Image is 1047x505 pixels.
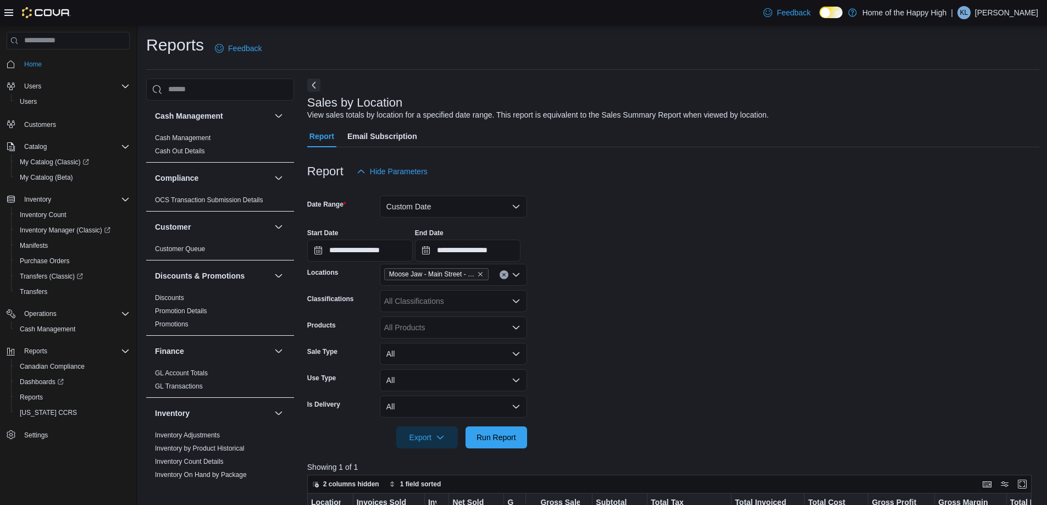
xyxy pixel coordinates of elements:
a: Settings [20,429,52,442]
div: Customer [146,242,294,260]
span: My Catalog (Classic) [20,158,89,167]
button: Inventory [272,407,285,420]
h3: Customer [155,221,191,232]
a: Reports [15,391,47,404]
button: All [380,369,527,391]
a: Inventory Adjustments [155,431,220,439]
a: Users [15,95,41,108]
span: Moose Jaw - Main Street - Fire & Flower [384,268,489,280]
button: Purchase Orders [11,253,134,269]
a: GL Transactions [155,382,203,390]
button: Custom Date [380,196,527,218]
span: 2 columns hidden [323,480,379,489]
span: Inventory Count Details [155,457,224,466]
span: Transfers [15,285,130,298]
span: Users [20,80,130,93]
button: Finance [272,345,285,358]
button: Clear input [500,270,508,279]
span: Home [24,60,42,69]
button: Inventory [155,408,270,419]
h3: Inventory [155,408,190,419]
button: Run Report [466,426,527,448]
a: Cash Out Details [155,147,205,155]
span: Feedback [228,43,262,54]
span: My Catalog (Beta) [15,171,130,184]
button: Finance [155,346,270,357]
a: Inventory Manager (Classic) [11,223,134,238]
div: Cash Management [146,131,294,162]
label: Start Date [307,229,339,237]
span: OCS Transaction Submission Details [155,196,263,204]
span: Operations [24,309,57,318]
span: Canadian Compliance [15,360,130,373]
button: Open list of options [512,270,520,279]
span: Inventory Manager (Classic) [15,224,130,237]
span: Transfers (Classic) [15,270,130,283]
p: Home of the Happy High [862,6,946,19]
span: GL Transactions [155,382,203,391]
a: Promotion Details [155,307,207,315]
p: | [951,6,953,19]
span: Reports [15,391,130,404]
button: Open list of options [512,297,520,306]
p: Showing 1 of 1 [307,462,1039,473]
span: KL [960,6,968,19]
span: Customers [24,120,56,129]
button: Inventory Count [11,207,134,223]
a: My Catalog (Classic) [15,156,93,169]
label: Products [307,321,336,330]
a: Transfers (Classic) [11,269,134,284]
a: Discounts [155,294,184,302]
h3: Discounts & Promotions [155,270,245,281]
a: Cash Management [155,134,210,142]
span: My Catalog (Beta) [20,173,73,182]
h3: Finance [155,346,184,357]
button: Inventory [20,193,56,206]
input: Dark Mode [819,7,843,18]
button: Cash Management [155,110,270,121]
button: Hide Parameters [352,160,432,182]
span: Purchase Orders [20,257,70,265]
a: GL Account Totals [155,369,208,377]
h3: Sales by Location [307,96,403,109]
button: All [380,396,527,418]
span: Reports [20,345,130,358]
img: Cova [22,7,71,18]
span: Dashboards [20,378,64,386]
input: Press the down key to open a popover containing a calendar. [415,240,520,262]
button: Manifests [11,238,134,253]
label: Is Delivery [307,400,340,409]
a: Inventory Count Details [155,458,224,465]
span: [US_STATE] CCRS [20,408,77,417]
div: Discounts & Promotions [146,291,294,335]
span: Purchase Orders [15,254,130,268]
a: Customer Queue [155,245,205,253]
span: Reports [24,347,47,356]
span: Transfers [20,287,47,296]
a: Dashboards [15,375,68,389]
span: Hide Parameters [370,166,428,177]
a: Customers [20,118,60,131]
button: Discounts & Promotions [155,270,270,281]
label: Sale Type [307,347,337,356]
button: Cash Management [11,321,134,337]
button: Canadian Compliance [11,359,134,374]
button: Settings [2,427,134,443]
span: Run Report [477,432,516,443]
span: Manifests [15,239,130,252]
span: Manifests [20,241,48,250]
button: Customer [272,220,285,234]
span: Feedback [777,7,810,18]
a: Transfers [15,285,52,298]
div: Finance [146,367,294,397]
span: Reports [20,393,43,402]
span: Moose Jaw - Main Street - Fire & Flower [389,269,475,280]
a: Cash Management [15,323,80,336]
span: Users [15,95,130,108]
input: Press the down key to open a popover containing a calendar. [307,240,413,262]
div: View sales totals by location for a specified date range. This report is equivalent to the Sales ... [307,109,769,121]
span: Users [24,82,41,91]
span: Canadian Compliance [20,362,85,371]
label: Date Range [307,200,346,209]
